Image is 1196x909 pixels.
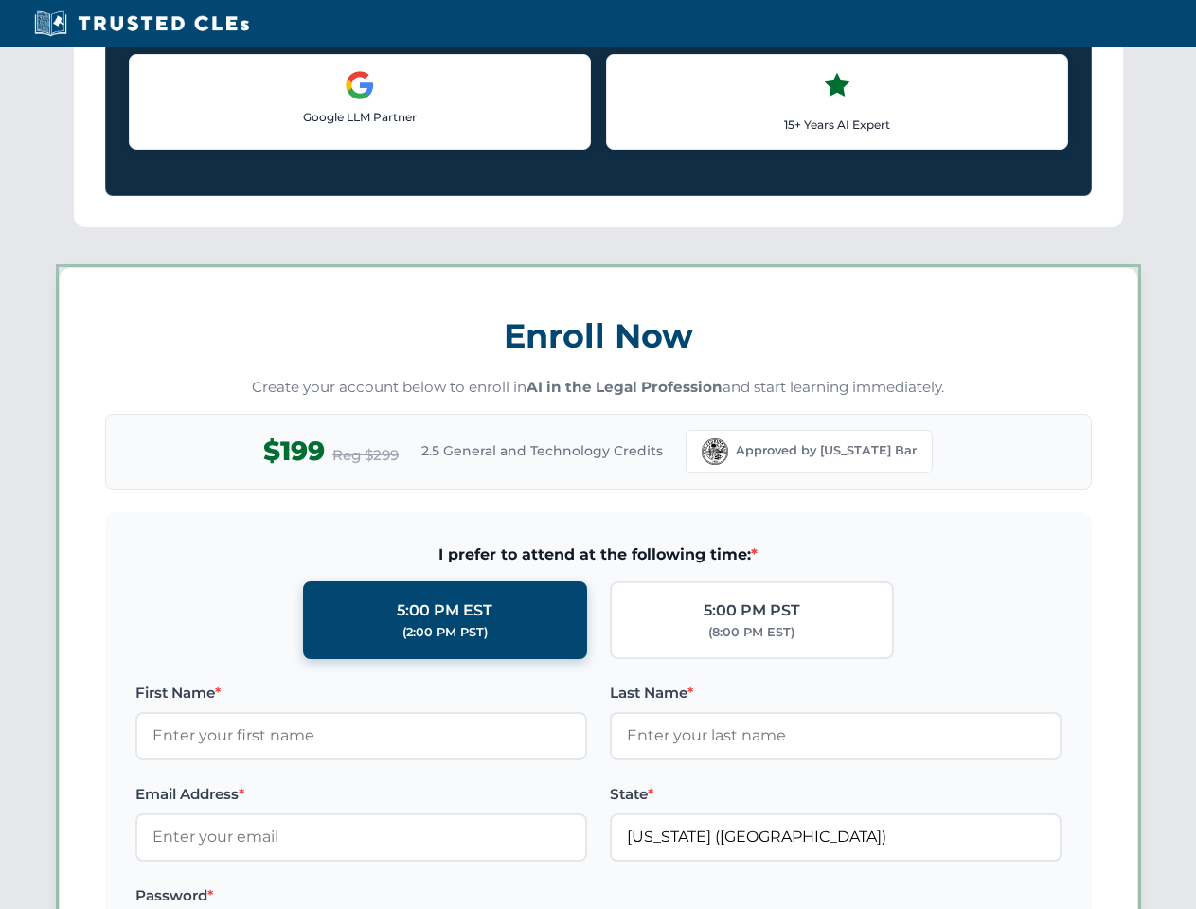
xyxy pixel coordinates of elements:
h3: Enroll Now [105,306,1092,365]
p: 15+ Years AI Expert [622,116,1052,134]
input: Florida (FL) [610,813,1062,861]
img: Florida Bar [702,438,728,465]
input: Enter your last name [610,712,1062,759]
label: Last Name [610,682,1062,704]
span: Reg $299 [332,444,399,467]
span: $199 [263,430,325,472]
span: 2.5 General and Technology Credits [421,440,663,461]
div: 5:00 PM PST [704,598,800,623]
img: Trusted CLEs [28,9,255,38]
div: (8:00 PM EST) [708,623,794,642]
input: Enter your email [135,813,587,861]
div: 5:00 PM EST [397,598,492,623]
img: Google [345,70,375,100]
span: I prefer to attend at the following time: [135,543,1062,567]
p: Create your account below to enroll in and start learning immediately. [105,377,1092,399]
span: Approved by [US_STATE] Bar [736,441,917,460]
div: (2:00 PM PST) [402,623,488,642]
label: Email Address [135,783,587,806]
label: First Name [135,682,587,704]
strong: AI in the Legal Profession [527,378,723,396]
input: Enter your first name [135,712,587,759]
label: State [610,783,1062,806]
label: Password [135,884,587,907]
p: Google LLM Partner [145,108,575,126]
